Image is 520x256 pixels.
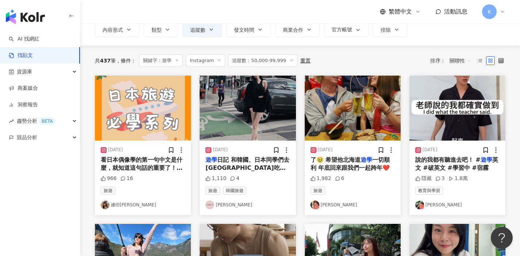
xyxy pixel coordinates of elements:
[95,76,191,141] img: post-image
[283,27,303,33] span: 商業合作
[144,22,178,37] button: 類型
[205,175,226,182] div: 1,110
[311,200,319,209] img: KOL Avatar
[120,175,133,182] div: 16
[311,175,331,182] div: 1,982
[300,58,311,64] div: 重置
[9,85,38,92] a: 商案媒合
[95,22,139,37] button: 內容形式
[488,8,491,16] span: K
[435,175,445,182] div: 3
[17,129,37,146] span: 競品分析
[186,54,225,67] span: Instagram
[311,200,395,209] a: KOL Avatar[PERSON_NAME]
[450,55,471,66] span: 關聯性
[95,58,116,64] div: 共 筆
[430,55,475,66] div: 排序：
[39,118,55,125] div: BETA
[205,187,220,195] span: 旅遊
[228,54,297,67] span: 追蹤數：50,000-99,999
[373,22,407,37] button: 排除
[205,156,217,163] mark: 遊學
[415,175,432,182] div: 隱藏
[409,76,505,141] img: post-image
[101,187,115,195] span: 旅遊
[318,147,333,153] div: [DATE]
[103,27,123,33] span: 內容形式
[332,27,352,33] span: 官方帳號
[415,187,443,195] span: 教育與學習
[17,113,55,129] span: 趨勢分析
[415,200,500,209] a: KOL Avatar[PERSON_NAME]
[275,22,320,37] button: 商業合作
[448,175,468,182] div: 1.8萬
[381,27,391,33] span: 排除
[415,200,424,209] img: KOL Avatar
[335,175,344,182] div: 6
[116,58,136,64] span: 條件 ：
[9,35,39,43] a: searchAI 找網紅
[182,22,222,37] button: 追蹤數
[234,27,254,33] span: 發文時間
[311,156,390,171] span: 一切順利 年底回來跟我們一起跨年❤️
[481,156,492,163] mark: 遊學
[324,22,369,37] button: 官方帳號
[200,76,296,141] img: post-image
[205,200,214,209] img: KOL Avatar
[311,187,325,195] span: 旅遊
[101,175,117,182] div: 966
[101,200,109,209] img: KOL Avatar
[223,187,246,195] span: 韓國旅遊
[305,76,401,141] img: post-image
[6,9,45,24] img: logo
[415,156,498,171] span: 英文 #破英文 #學習中 #宿霧
[415,156,481,163] span: 說的我都有聽進去吧！ #
[108,147,123,153] div: [DATE]
[444,8,467,15] span: 活動訊息
[9,119,14,124] span: rise
[361,156,372,163] mark: 遊學
[311,156,361,163] span: 了🥹 希望他北海道
[139,54,183,67] span: 關鍵字：遊學
[17,64,32,80] span: 資源庫
[151,27,162,33] span: 類型
[491,227,513,249] iframe: Help Scout Beacon - Open
[423,147,438,153] div: [DATE]
[230,175,239,182] div: 4
[101,200,185,209] a: KOL Avatar娜些[PERSON_NAME]
[190,27,205,33] span: 追蹤數
[9,52,33,59] a: 找貼文
[213,147,228,153] div: [DATE]
[101,156,185,237] span: 看日本偶像學的第一句中文是什麼，就知道這句話的重要了！😆 這句也是每趟去[GEOGRAPHIC_DATA]的時候必說的！學起來比較保險！ 希望有幫助到大家！ 影片出自：bilibili 【GEN...
[100,58,111,64] span: 437
[226,22,271,37] button: 發文時間
[205,200,290,209] a: KOL Avatar[PERSON_NAME]
[389,8,412,16] span: 繁體中文
[9,101,38,108] a: 洞察報告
